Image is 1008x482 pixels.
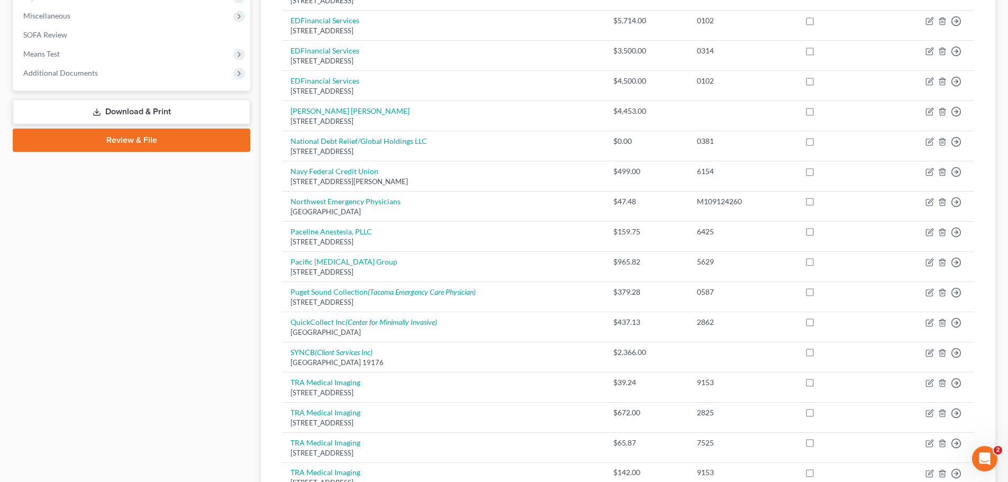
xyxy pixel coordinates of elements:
iframe: Intercom live chat [972,446,997,471]
div: $4,500.00 [613,76,680,86]
div: 0102 [697,76,788,86]
a: TRA Medical Imaging [290,468,360,477]
div: $5,714.00 [613,15,680,26]
i: (Tacoma Emergency Care Physician) [368,287,476,296]
a: Navy Federal Credit Union [290,167,378,176]
div: 5629 [697,257,788,267]
div: [STREET_ADDRESS] [290,448,596,458]
div: 2862 [697,317,788,328]
div: 9153 [697,467,788,478]
div: [GEOGRAPHIC_DATA] 19176 [290,358,596,368]
div: [STREET_ADDRESS] [290,267,596,277]
a: EDFinancial Services [290,46,359,55]
a: TRA Medical Imaging [290,378,360,387]
div: [STREET_ADDRESS][PERSON_NAME] [290,177,596,187]
span: 2 [994,446,1002,454]
div: [STREET_ADDRESS] [290,147,596,157]
div: $142.00 [613,467,680,478]
a: EDFinancial Services [290,16,359,25]
a: Paceline Anestesia, PLLC [290,227,372,236]
div: [STREET_ADDRESS] [290,86,596,96]
i: (Client Services Inc) [315,348,373,357]
div: $672.00 [613,407,680,418]
span: Means Test [23,49,60,58]
div: 6425 [697,226,788,237]
div: [GEOGRAPHIC_DATA] [290,207,596,217]
div: 0381 [697,136,788,147]
div: 9153 [697,377,788,388]
div: 0587 [697,287,788,297]
div: $39.24 [613,377,680,388]
div: 2825 [697,407,788,418]
div: [STREET_ADDRESS] [290,237,596,247]
div: [STREET_ADDRESS] [290,116,596,126]
div: $499.00 [613,166,680,177]
div: $65.87 [613,438,680,448]
div: $379.28 [613,287,680,297]
a: [PERSON_NAME] [PERSON_NAME] [290,106,410,115]
a: TRA Medical Imaging [290,408,360,417]
div: 0102 [697,15,788,26]
a: Review & File [13,129,250,152]
span: SOFA Review [23,30,67,39]
a: SOFA Review [15,25,250,44]
a: SYNCB(Client Services Inc) [290,348,373,357]
div: $3,500.00 [613,46,680,56]
div: [GEOGRAPHIC_DATA] [290,328,596,338]
div: $0.00 [613,136,680,147]
a: Northwest Emergency Physicians [290,197,401,206]
div: $159.75 [613,226,680,237]
div: [STREET_ADDRESS] [290,56,596,66]
div: [STREET_ADDRESS] [290,297,596,307]
a: National Debt Relief/Global Holdings LLC [290,137,427,145]
div: [STREET_ADDRESS] [290,26,596,36]
a: Download & Print [13,99,250,124]
span: Miscellaneous [23,11,70,20]
div: [STREET_ADDRESS] [290,418,596,428]
i: (Center for Minimally Invasive) [346,317,437,326]
span: Additional Documents [23,68,98,77]
div: $4,453.00 [613,106,680,116]
a: EDFinancial Services [290,76,359,85]
div: $965.82 [613,257,680,267]
a: Puget Sound Collection(Tacoma Emergency Care Physician) [290,287,476,296]
div: 0314 [697,46,788,56]
div: $47.48 [613,196,680,207]
div: 7525 [697,438,788,448]
div: $437.13 [613,317,680,328]
div: 6154 [697,166,788,177]
a: Pacific [MEDICAL_DATA] Group [290,257,397,266]
div: [STREET_ADDRESS] [290,388,596,398]
div: M109124260 [697,196,788,207]
div: $2,366.00 [613,347,680,358]
a: TRA Medical Imaging [290,438,360,447]
a: QuickCollect Inc(Center for Minimally Invasive) [290,317,437,326]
